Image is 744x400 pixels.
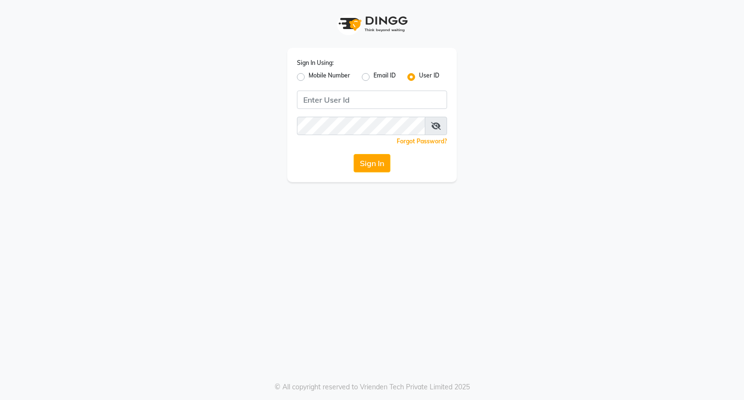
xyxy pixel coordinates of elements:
input: Username [297,91,447,109]
a: Forgot Password? [397,138,447,145]
label: User ID [419,71,439,83]
label: Mobile Number [309,71,350,83]
input: Username [297,117,425,135]
button: Sign In [354,154,390,172]
img: logo1.svg [333,10,411,38]
label: Email ID [373,71,396,83]
label: Sign In Using: [297,59,334,67]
